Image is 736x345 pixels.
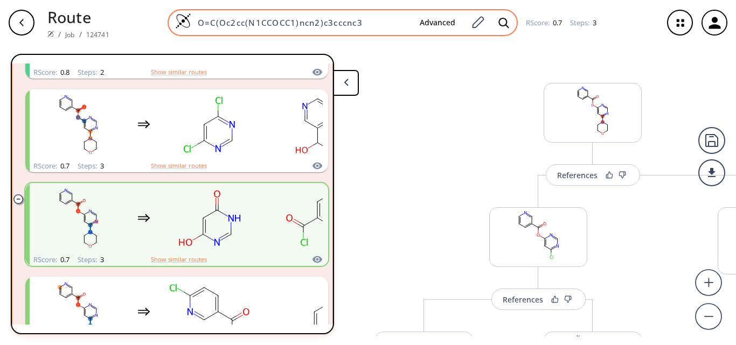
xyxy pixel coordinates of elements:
a: Job [65,30,74,39]
div: RScore : [526,19,562,26]
svg: O=c1cc(O)nc[nH]1 [161,185,258,252]
button: References [546,164,640,186]
span: 3 [99,255,104,264]
p: Route [47,5,109,29]
li: / [79,29,82,40]
div: RScore : [33,163,70,170]
svg: O=C(Oc1cc(N2CCOCC2)ncn1)c1cccnc1 [544,83,641,138]
button: Show similar routes [151,161,207,171]
img: Logo Spaya [175,13,191,29]
span: 0.8 [59,67,70,77]
svg: O=C(Oc1cc(N2CCOCC2)ncn1)c1cccnc1 [30,91,127,158]
input: Enter SMILES [191,17,411,28]
div: Steps : [570,19,596,26]
svg: OC(O)c1cccnc1 [269,91,366,158]
div: Steps : [78,69,104,76]
span: 3 [99,161,104,171]
svg: O=C(Oc1cc(N2CCOCC2)ncn1)c1cccnc1 [30,185,127,252]
div: References [503,296,543,303]
li: / [58,29,61,40]
span: 0.7 [59,161,70,171]
img: Spaya logo [47,31,54,37]
button: Advanced [411,13,464,33]
a: 124741 [86,30,109,39]
span: 0.7 [551,18,562,27]
svg: Clc1cc(Cl)ncn1 [161,91,258,158]
button: Show similar routes [151,255,207,264]
svg: O=C(Cl)c1cccnc1 [269,185,366,252]
button: Show similar routes [151,67,207,77]
span: 0.7 [59,255,70,264]
button: References [491,288,586,310]
div: References [557,172,598,179]
div: RScore : [33,256,70,263]
span: 2 [99,67,104,77]
div: Steps : [78,163,104,170]
div: Steps : [78,256,104,263]
svg: O=C(Oc1cc(Cl)ncn1)c1cccnc1 [490,208,587,263]
span: 3 [591,18,596,27]
div: RScore : [33,69,70,76]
